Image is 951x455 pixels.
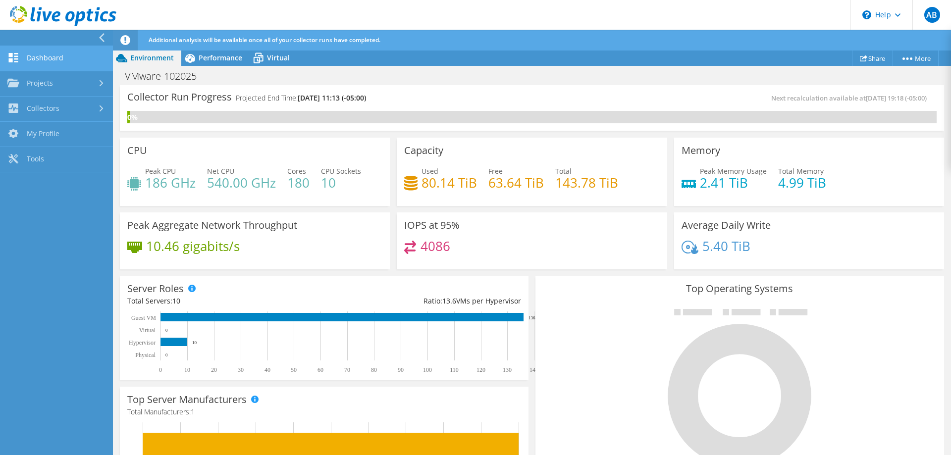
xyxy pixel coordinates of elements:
[488,166,503,176] span: Free
[192,340,197,345] text: 10
[321,166,361,176] span: CPU Sockets
[324,296,521,306] div: Ratio: VMs per Hypervisor
[555,166,572,176] span: Total
[344,366,350,373] text: 70
[476,366,485,373] text: 120
[159,366,162,373] text: 0
[146,241,240,252] h4: 10.46 gigabits/s
[321,177,361,188] h4: 10
[852,51,893,66] a: Share
[682,220,771,231] h3: Average Daily Write
[924,7,940,23] span: AB
[778,177,826,188] h4: 4.99 TiB
[422,177,477,188] h4: 80.14 TiB
[442,296,456,305] span: 13.6
[503,366,512,373] text: 130
[287,166,306,176] span: Cores
[236,93,366,103] h4: Projected End Time:
[543,283,937,294] h3: Top Operating Systems
[298,93,366,102] span: [DATE] 11:13 (-05:00)
[700,166,767,176] span: Peak Memory Usage
[555,177,618,188] h4: 143.78 TiB
[130,53,174,62] span: Environment
[129,339,156,346] text: Hypervisor
[423,366,432,373] text: 100
[317,366,323,373] text: 60
[264,366,270,373] text: 40
[291,366,297,373] text: 50
[488,177,544,188] h4: 63.64 TiB
[120,71,212,82] h1: VMware-102025
[172,296,180,305] span: 10
[145,166,176,176] span: Peak CPU
[207,166,234,176] span: Net CPU
[211,366,217,373] text: 20
[862,10,871,19] svg: \n
[771,94,932,102] span: Next recalculation available at
[191,407,195,416] span: 1
[127,220,297,231] h3: Peak Aggregate Network Throughput
[682,145,720,156] h3: Memory
[165,328,168,333] text: 0
[421,241,450,252] h4: 4086
[866,94,927,102] span: [DATE] 19:18 (-05:00)
[267,53,290,62] span: Virtual
[127,283,184,294] h3: Server Roles
[165,353,168,357] text: 0
[371,366,377,373] text: 80
[127,296,324,306] div: Total Servers:
[404,220,460,231] h3: IOPS at 95%
[199,53,242,62] span: Performance
[893,51,939,66] a: More
[127,145,147,156] h3: CPU
[184,366,190,373] text: 10
[238,366,244,373] text: 30
[127,112,130,123] div: 0%
[287,177,310,188] h4: 180
[404,145,443,156] h3: Capacity
[127,406,521,417] h4: Total Manufacturers:
[127,394,247,405] h3: Top Server Manufacturers
[207,177,276,188] h4: 540.00 GHz
[528,315,535,320] text: 136
[700,177,767,188] h4: 2.41 TiB
[131,314,156,321] text: Guest VM
[139,327,156,334] text: Virtual
[450,366,459,373] text: 110
[135,352,156,358] text: Physical
[529,366,538,373] text: 140
[145,177,196,188] h4: 186 GHz
[702,241,750,252] h4: 5.40 TiB
[398,366,404,373] text: 90
[149,36,380,44] span: Additional analysis will be available once all of your collector runs have completed.
[422,166,438,176] span: Used
[778,166,824,176] span: Total Memory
